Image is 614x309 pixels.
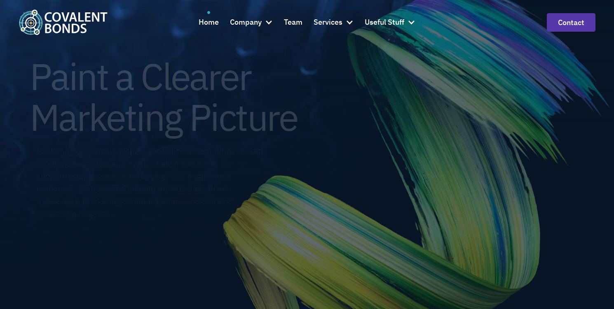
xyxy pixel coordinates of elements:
[314,11,354,33] div: Services
[365,11,415,33] div: Useful Stuff
[365,16,404,28] div: Useful Stuff
[19,9,108,35] img: Covalent Bonds White / Teal Logo
[199,11,219,33] a: Home
[30,56,298,137] h1: Paint a Clearer Marketing Picture
[314,16,342,28] div: Services
[37,145,262,220] div: Marketing Leadership without the full-time commitment. Get Strategy, execution, and clarity — all...
[547,13,595,32] a: contact
[230,16,262,28] div: Company
[284,11,302,33] a: Team
[199,16,219,28] div: Home
[19,9,108,35] a: home
[284,16,302,28] div: Team
[230,11,273,33] div: Company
